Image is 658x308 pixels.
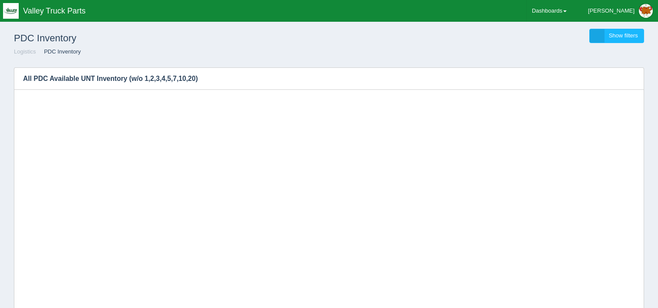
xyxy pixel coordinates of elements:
img: q1blfpkbivjhsugxdrfq.png [3,3,19,19]
h1: PDC Inventory [14,29,329,48]
img: Profile Picture [639,4,653,18]
a: Logistics [14,48,36,55]
span: Valley Truck Parts [23,7,86,15]
li: PDC Inventory [37,48,81,56]
div: [PERSON_NAME] [588,2,635,20]
span: Show filters [609,32,638,39]
a: Show filters [589,29,644,43]
h3: All PDC Available UNT Inventory (w/o 1,2,3,4,5,7,10,20) [14,68,617,90]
